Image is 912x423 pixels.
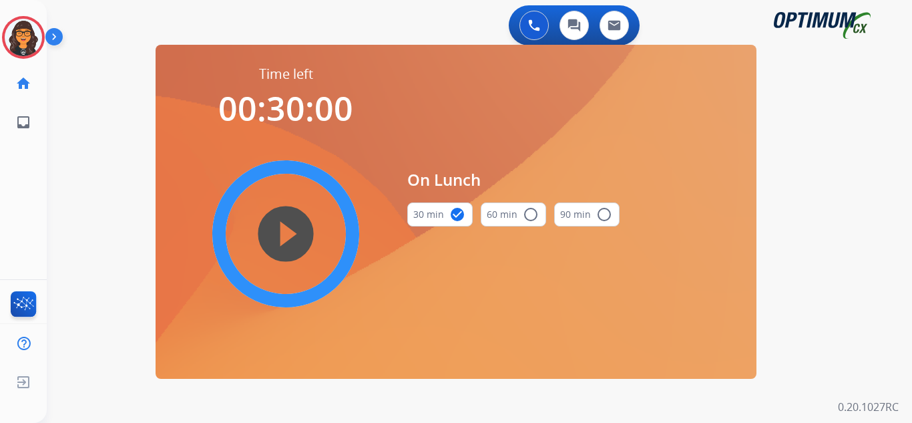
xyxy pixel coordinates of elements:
button: 90 min [554,202,620,227]
mat-icon: play_circle_filled [278,226,294,242]
mat-icon: home [15,76,31,92]
span: Time left [259,65,313,84]
mat-icon: check_circle [449,206,465,223]
mat-icon: inbox [15,114,31,130]
mat-icon: radio_button_unchecked [596,206,612,223]
p: 0.20.1027RC [838,399,899,415]
img: avatar [5,19,42,56]
button: 30 min [407,202,473,227]
span: On Lunch [407,168,620,192]
button: 60 min [481,202,546,227]
mat-icon: radio_button_unchecked [523,206,539,223]
span: 00:30:00 [218,86,353,131]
